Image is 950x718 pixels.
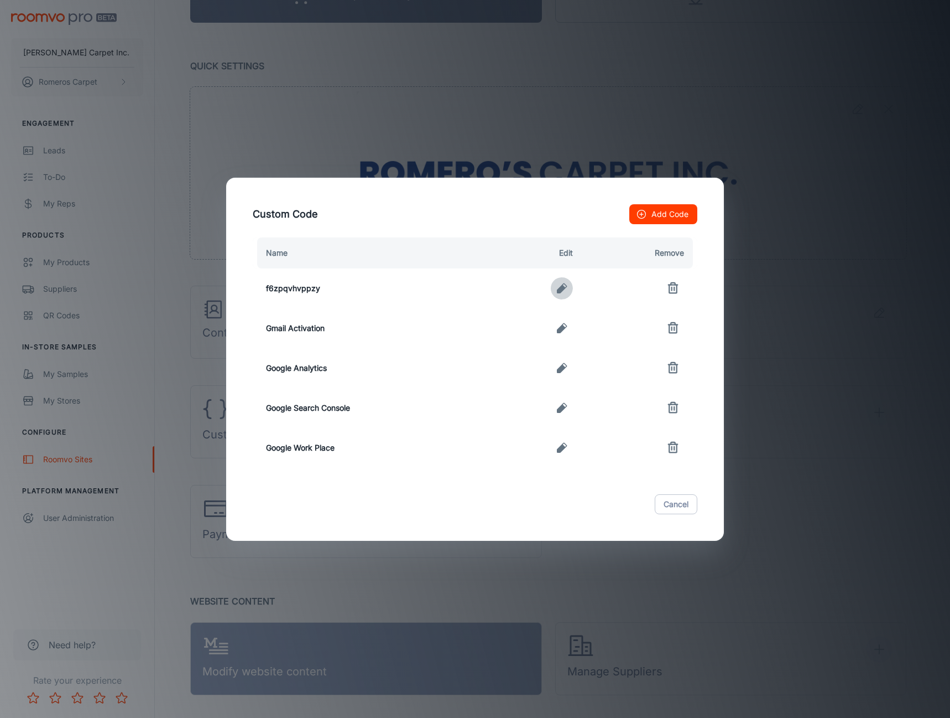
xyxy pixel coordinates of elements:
th: Remove [582,237,697,268]
th: Edit [492,237,581,268]
th: Name [253,237,492,268]
button: Add Code [629,204,697,224]
td: Gmail Activation [253,308,492,348]
td: f6zpqvhvppzy [253,268,492,308]
td: Google Work Place [253,428,492,468]
button: Cancel [655,494,697,514]
td: Google Search Console [253,388,492,428]
h2: Custom Code [239,191,711,237]
td: Google Analytics [253,348,492,388]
